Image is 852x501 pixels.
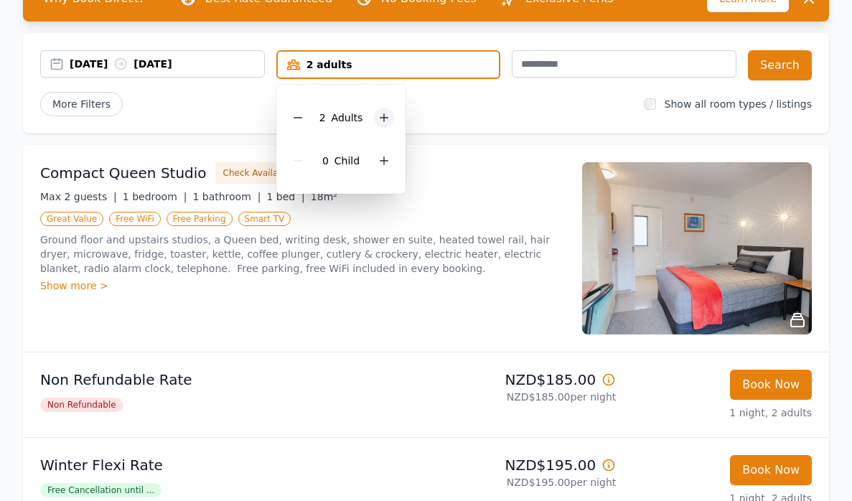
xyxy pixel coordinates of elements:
button: Search [748,50,812,80]
span: More Filters [40,92,123,116]
span: Free Cancellation until ... [40,483,161,497]
p: NZD$185.00 per night [432,390,617,404]
span: Non Refundable [40,398,123,412]
span: 1 bathroom | [192,191,261,202]
span: 18m² [311,191,337,202]
div: 2 adults [278,57,500,72]
span: 2 [319,112,326,123]
label: Show all room types / listings [665,98,812,110]
span: Adult s [332,112,363,123]
div: Show more > [40,278,565,293]
span: Free Parking [167,212,233,226]
p: 1 night, 2 adults [627,406,812,420]
span: Smart TV [238,212,291,226]
button: Book Now [730,455,812,485]
h3: Compact Queen Studio [40,163,207,183]
p: Winter Flexi Rate [40,455,421,475]
button: Book Now [730,370,812,400]
p: NZD$185.00 [432,370,617,390]
p: NZD$195.00 [432,455,617,475]
span: Great Value [40,212,103,226]
p: Non Refundable Rate [40,370,421,390]
p: Ground floor and upstairs studios, a Queen bed, writing desk, shower en suite, heated towel rail,... [40,233,565,276]
span: Max 2 guests | [40,191,117,202]
span: Child [334,155,360,167]
button: Check Availability [215,162,307,184]
span: 1 bedroom | [123,191,187,202]
div: [DATE] [DATE] [70,57,264,71]
p: NZD$195.00 per night [432,475,617,490]
span: Free WiFi [109,212,161,226]
span: 1 bed | [266,191,304,202]
span: 0 [322,155,329,167]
